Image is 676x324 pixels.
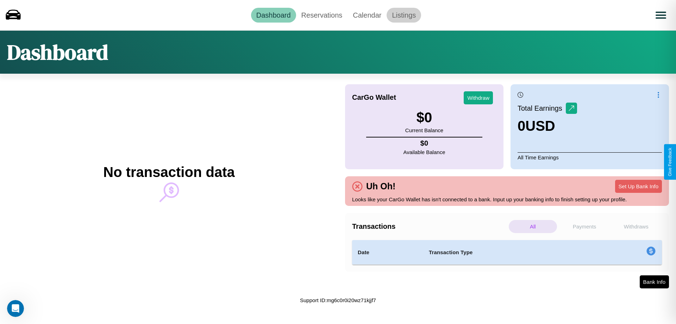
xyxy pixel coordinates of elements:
p: Payments [561,220,609,233]
button: Withdraw [464,91,493,104]
h1: Dashboard [7,38,108,67]
p: Support ID: mg6c0r0i20wz71kjjf7 [300,295,376,305]
a: Dashboard [251,8,296,23]
p: Available Balance [403,147,445,157]
h4: $ 0 [403,139,445,147]
p: All Time Earnings [518,152,662,162]
button: Open menu [651,5,671,25]
a: Reservations [296,8,348,23]
p: Current Balance [405,126,443,135]
button: Set Up Bank Info [615,180,662,193]
a: Listings [387,8,421,23]
p: Total Earnings [518,102,566,115]
h3: $ 0 [405,110,443,126]
div: Give Feedback [668,148,672,176]
button: Bank Info [640,275,669,288]
h4: Transaction Type [429,248,589,257]
h4: Transactions [352,222,507,231]
p: Looks like your CarGo Wallet has isn't connected to a bank. Input up your banking info to finish ... [352,195,662,204]
h2: No transaction data [103,164,234,180]
iframe: Intercom live chat [7,300,24,317]
h4: Uh Oh! [363,181,399,191]
table: simple table [352,240,662,265]
h4: CarGo Wallet [352,93,396,102]
p: All [509,220,557,233]
a: Calendar [348,8,387,23]
p: Withdraws [612,220,660,233]
h3: 0 USD [518,118,577,134]
h4: Date [358,248,418,257]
